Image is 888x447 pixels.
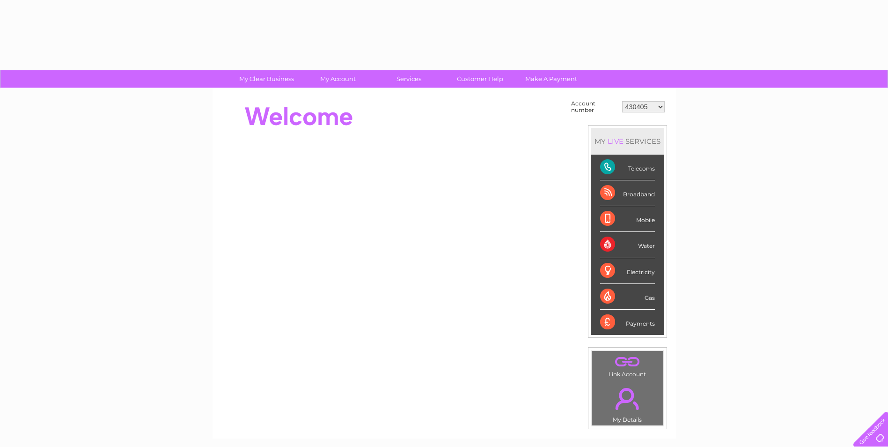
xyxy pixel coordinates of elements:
div: MY SERVICES [591,128,664,155]
td: Account number [569,98,620,116]
div: Electricity [600,258,655,284]
div: Water [600,232,655,258]
a: Customer Help [441,70,519,88]
td: Link Account [591,350,664,380]
a: My Clear Business [228,70,305,88]
div: Gas [600,284,655,310]
a: . [594,382,661,415]
div: Payments [600,310,655,335]
div: Broadband [600,180,655,206]
a: My Account [299,70,376,88]
a: Services [370,70,448,88]
a: . [594,353,661,370]
div: Telecoms [600,155,655,180]
div: Mobile [600,206,655,232]
td: My Details [591,380,664,426]
a: Make A Payment [513,70,590,88]
div: LIVE [606,137,625,146]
